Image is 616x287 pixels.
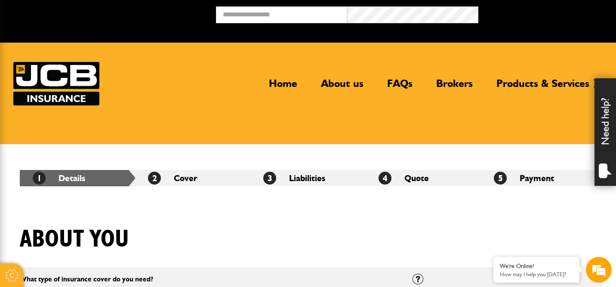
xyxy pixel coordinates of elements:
a: About us [314,77,370,97]
li: Payment [481,170,596,186]
a: JCB Insurance Services [13,62,99,105]
a: Home [262,77,304,97]
li: Quote [366,170,481,186]
a: FAQs [381,77,419,97]
li: Liabilities [250,170,366,186]
div: We're Online! [500,262,573,270]
span: 5 [494,172,507,185]
h1: About you [20,225,129,254]
p: How may I help you today? [500,271,573,278]
button: Broker Login [478,6,610,20]
span: 1 [33,172,46,185]
li: Cover [135,170,250,186]
a: Products & Services [490,77,596,97]
span: 4 [379,172,391,185]
img: JCB Insurance Services logo [13,62,99,105]
label: What type of insurance cover do you need? [20,276,153,283]
a: Brokers [430,77,479,97]
li: Details [20,170,135,186]
span: 3 [263,172,276,185]
div: Need help? [594,78,616,186]
span: 2 [148,172,161,185]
